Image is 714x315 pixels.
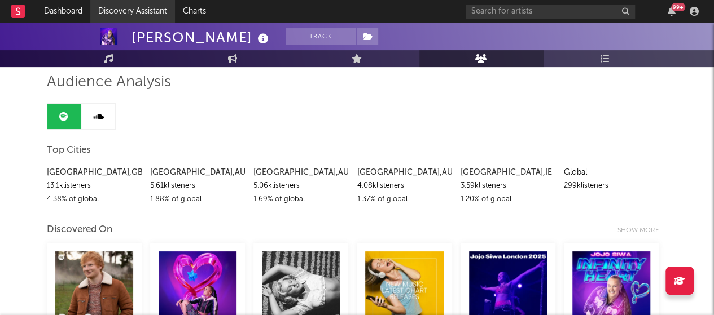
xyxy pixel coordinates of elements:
[47,179,142,193] div: 13.1k listeners
[357,166,452,179] div: [GEOGRAPHIC_DATA] , AU
[150,166,245,179] div: [GEOGRAPHIC_DATA] , AU
[668,7,676,16] button: 99+
[253,166,348,179] div: [GEOGRAPHIC_DATA] , AU
[253,193,348,206] div: 1.69 % of global
[47,223,112,237] div: Discovered On
[357,193,452,206] div: 1.37 % of global
[47,166,142,179] div: [GEOGRAPHIC_DATA] , GB
[47,193,142,206] div: 4.38 % of global
[671,3,685,11] div: 99 +
[47,144,91,157] span: Top Cities
[461,179,555,193] div: 3.59k listeners
[466,5,635,19] input: Search for artists
[150,179,245,193] div: 5.61k listeners
[150,193,245,206] div: 1.88 % of global
[253,179,348,193] div: 5.06k listeners
[461,166,555,179] div: [GEOGRAPHIC_DATA] , IE
[286,28,356,45] button: Track
[132,28,271,47] div: [PERSON_NAME]
[47,76,171,89] span: Audience Analysis
[617,224,668,237] div: Show more
[357,179,452,193] div: 4.08k listeners
[564,166,659,179] div: Global
[461,193,555,206] div: 1.20 % of global
[564,179,659,193] div: 299k listeners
